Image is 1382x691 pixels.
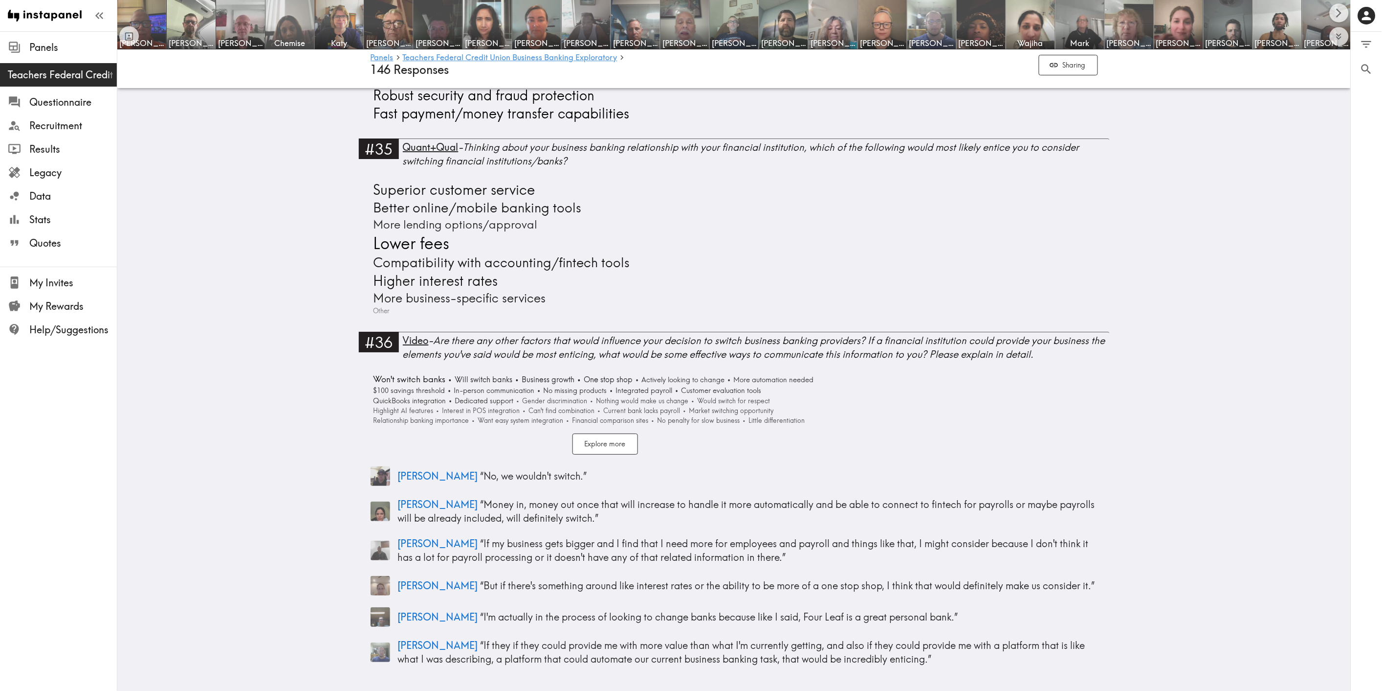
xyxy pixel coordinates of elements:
div: #36 [359,332,399,352]
span: [PERSON_NAME] [119,38,164,48]
span: 146 Responses [371,63,449,77]
img: Panelist thumbnail [371,541,390,560]
span: [PERSON_NAME] [465,38,510,48]
span: Filter Responses [1360,38,1373,51]
span: • [449,396,452,405]
span: [PERSON_NAME] [712,38,757,48]
span: Customer evaluation tools [679,386,762,396]
span: Robust security and fraud protection [371,86,595,105]
span: Would switch for respect [695,396,770,406]
button: Sharing [1039,55,1098,76]
span: [PERSON_NAME] [1107,38,1152,48]
a: Panelist thumbnail[PERSON_NAME] “Money in, money out once that will increase to handle it more au... [371,494,1098,529]
span: Panels [29,41,117,54]
a: #36Video-Are there any other factors that would influence your decision to switch business bankin... [359,332,1110,369]
a: Panelist thumbnail[PERSON_NAME] “If they if they could provide me with more value than what I'm c... [371,635,1098,670]
span: [PERSON_NAME] [398,611,478,623]
span: • [728,375,731,384]
span: • [692,397,695,405]
span: [PERSON_NAME] [613,38,658,48]
span: [PERSON_NAME] [416,38,461,48]
span: Highlight AI features [371,406,434,416]
span: [PERSON_NAME] [398,498,478,510]
span: Market switching opportunity [687,406,774,416]
span: Business growth [520,374,575,386]
p: “ No, we wouldn't switch. ” [398,469,1098,483]
span: [PERSON_NAME] [909,38,954,48]
p: “ If they if they could provide me with more value than what I'm currently getting, and also if t... [398,639,1098,666]
div: #35 [359,138,399,159]
span: Lower fees [371,232,450,253]
span: [PERSON_NAME] [366,38,411,48]
button: Scroll right [1330,3,1349,23]
div: - Thinking about your business banking relationship with your financial institution, which of the... [403,140,1110,168]
span: • [448,386,451,395]
span: [PERSON_NAME] [860,38,905,48]
span: Won't switch banks [371,373,446,386]
button: Explore more [572,434,638,455]
div: - Are there any other factors that would influence your decision to switch business banking provi... [403,334,1110,361]
img: Panelist thumbnail [371,502,390,521]
a: #35Quant+Qual-Thinking about your business banking relationship with your financial institution, ... [359,138,1110,176]
span: Current bank lacks payroll [601,406,680,416]
span: Recruitment [29,119,117,133]
span: [PERSON_NAME] [1206,38,1250,48]
span: [PERSON_NAME] [959,38,1004,48]
p: “ But if there's something around like interest rates or the ability to be more of a one stop sho... [398,579,1098,593]
span: • [743,416,746,424]
span: Other [371,306,390,316]
span: [PERSON_NAME] [1156,38,1201,48]
span: [PERSON_NAME] [1255,38,1300,48]
span: [PERSON_NAME] [1304,38,1349,48]
span: Results [29,142,117,156]
span: Search [1360,63,1373,76]
span: Stats [29,213,117,227]
span: • [636,375,639,384]
span: Legacy [29,166,117,180]
a: Teachers Federal Credit Union Business Banking Exploratory [403,53,617,63]
p: “ Money in, money out once that will increase to handle it more automatically and be able to conn... [398,498,1098,525]
button: Search [1351,57,1382,82]
span: Wajiha [1008,38,1053,48]
span: [PERSON_NAME] [218,38,263,48]
span: My Rewards [29,299,117,313]
span: [PERSON_NAME] [514,38,559,48]
span: Dedicated support [453,396,514,406]
span: [PERSON_NAME] [398,537,478,550]
span: Mark [1057,38,1102,48]
span: [PERSON_NAME] [169,38,214,48]
span: • [567,416,570,424]
button: Filter Responses [1351,32,1382,57]
span: More automation needed [731,375,814,385]
span: My Invites [29,276,117,290]
span: One stop shop [582,374,633,386]
span: [PERSON_NAME] [564,38,609,48]
span: Nothing would make us change [594,396,689,406]
span: Better online/mobile banking tools [371,199,582,217]
span: Little differentiation [746,416,805,426]
span: In-person communication [452,386,535,396]
span: Want easy system integration [476,416,564,426]
span: $100 savings threshold [371,386,445,396]
span: Teachers Federal Credit Union Business Banking Exploratory [8,68,117,82]
span: • [437,407,439,415]
span: [PERSON_NAME] [398,639,478,651]
img: Panelist thumbnail [371,643,390,662]
span: Katy [317,38,362,48]
span: Questionnaire [29,95,117,109]
span: • [676,386,679,395]
span: Quant+Qual [403,141,459,153]
span: • [517,397,520,405]
span: [PERSON_NAME] [811,38,856,48]
span: • [523,407,526,415]
span: • [516,375,519,384]
a: Panelist thumbnail[PERSON_NAME] “I'm actually in the process of looking to change banks because l... [371,603,1098,631]
span: QuickBooks integration [371,396,446,406]
a: Panels [371,53,394,63]
span: Integrated payroll [614,386,673,396]
img: Panelist thumbnail [371,607,390,627]
span: Will switch banks [453,374,513,386]
a: Panelist thumbnail[PERSON_NAME] “No, we wouldn't switch.” [371,462,1098,490]
span: Quotes [29,236,117,250]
